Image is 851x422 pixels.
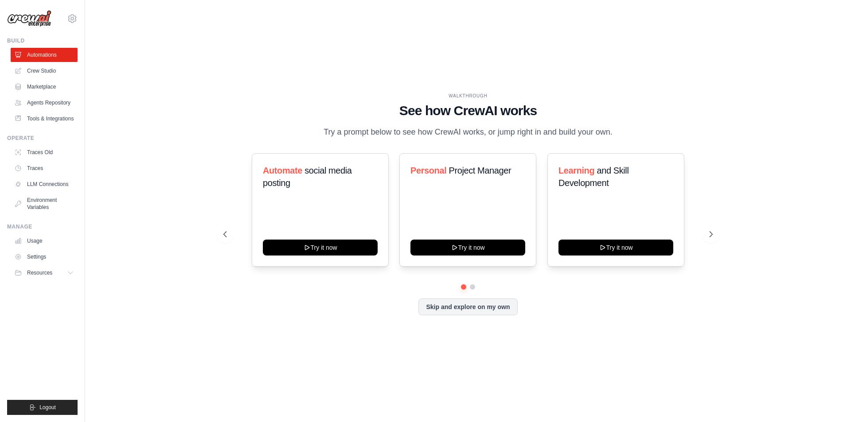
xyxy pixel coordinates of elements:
a: LLM Connections [11,177,78,191]
span: Logout [39,404,56,411]
a: Tools & Integrations [11,112,78,126]
button: Logout [7,400,78,415]
a: Agents Repository [11,96,78,110]
div: Build [7,37,78,44]
span: and Skill Development [558,166,628,188]
a: Usage [11,234,78,248]
img: Logo [7,10,51,27]
span: social media posting [263,166,352,188]
span: Project Manager [449,166,511,175]
h1: See how CrewAI works [223,103,713,119]
a: Settings [11,250,78,264]
span: Automate [263,166,302,175]
button: Try it now [558,240,673,256]
div: Manage [7,223,78,230]
button: Skip and explore on my own [418,298,517,315]
div: WALKTHROUGH [223,93,713,99]
button: Try it now [410,240,525,256]
button: Resources [11,266,78,280]
span: Resources [27,269,52,276]
button: Try it now [263,240,378,256]
a: Crew Studio [11,64,78,78]
span: Personal [410,166,446,175]
a: Automations [11,48,78,62]
a: Environment Variables [11,193,78,214]
a: Traces Old [11,145,78,159]
a: Traces [11,161,78,175]
p: Try a prompt below to see how CrewAI works, or jump right in and build your own. [319,126,617,139]
a: Marketplace [11,80,78,94]
span: Learning [558,166,594,175]
div: Operate [7,135,78,142]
